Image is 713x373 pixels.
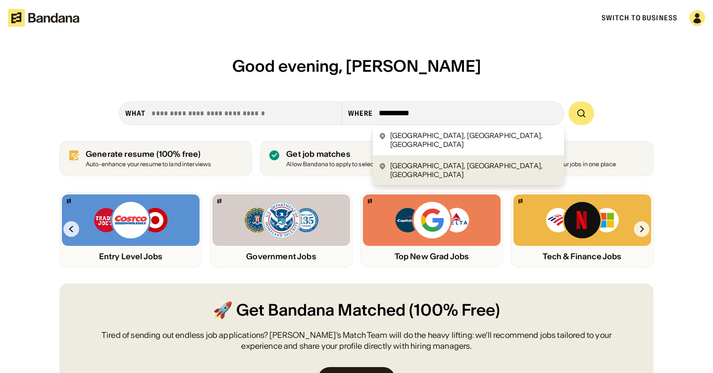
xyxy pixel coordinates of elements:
[260,141,453,176] a: Get job matches Allow Bandana to apply to select jobs on your behalf
[63,221,79,237] img: Left Arrow
[86,161,211,168] div: Auto-enhance your resume to land interviews
[545,200,620,240] img: Bank of America, Netflix, Microsoft logos
[210,192,353,268] a: Bandana logoFBI, DHS, MWRD logosGovernment Jobs
[390,131,558,149] div: [GEOGRAPHIC_DATA], [GEOGRAPHIC_DATA], [GEOGRAPHIC_DATA]
[232,56,481,76] span: Good evening, [PERSON_NAME]
[59,141,252,176] a: Generate resume (100% free)Auto-enhance your resume to land interviews
[390,161,558,179] div: [GEOGRAPHIC_DATA], [GEOGRAPHIC_DATA], [GEOGRAPHIC_DATA]
[93,200,168,240] img: Trader Joe’s, Costco, Target logos
[67,199,71,203] img: Bandana logo
[8,9,79,27] img: Bandana logotype
[360,192,503,268] a: Bandana logoCapital One, Google, Delta logosTop New Grad Jobs
[213,299,406,322] span: 🚀 Get Bandana Matched
[348,109,373,118] div: Where
[394,200,469,240] img: Capital One, Google, Delta logos
[602,13,677,22] a: Switch to Business
[409,299,500,322] span: (100% Free)
[86,149,211,159] div: Generate resume
[156,149,201,159] span: (100% free)
[62,252,200,261] div: Entry Level Jobs
[518,199,522,203] img: Bandana logo
[217,199,221,203] img: Bandana logo
[511,192,654,268] a: Bandana logoBank of America, Netflix, Microsoft logosTech & Finance Jobs
[634,221,650,237] img: Right Arrow
[363,252,501,261] div: Top New Grad Jobs
[286,161,428,168] div: Allow Bandana to apply to select jobs on your behalf
[244,200,319,240] img: FBI, DHS, MWRD logos
[513,252,651,261] div: Tech & Finance Jobs
[59,192,202,268] a: Bandana logoTrader Joe’s, Costco, Target logosEntry Level Jobs
[286,149,428,159] div: Get job matches
[368,199,372,203] img: Bandana logo
[83,329,630,352] div: Tired of sending out endless job applications? [PERSON_NAME]’s Match Team will do the heavy lifti...
[125,109,146,118] div: what
[212,252,350,261] div: Government Jobs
